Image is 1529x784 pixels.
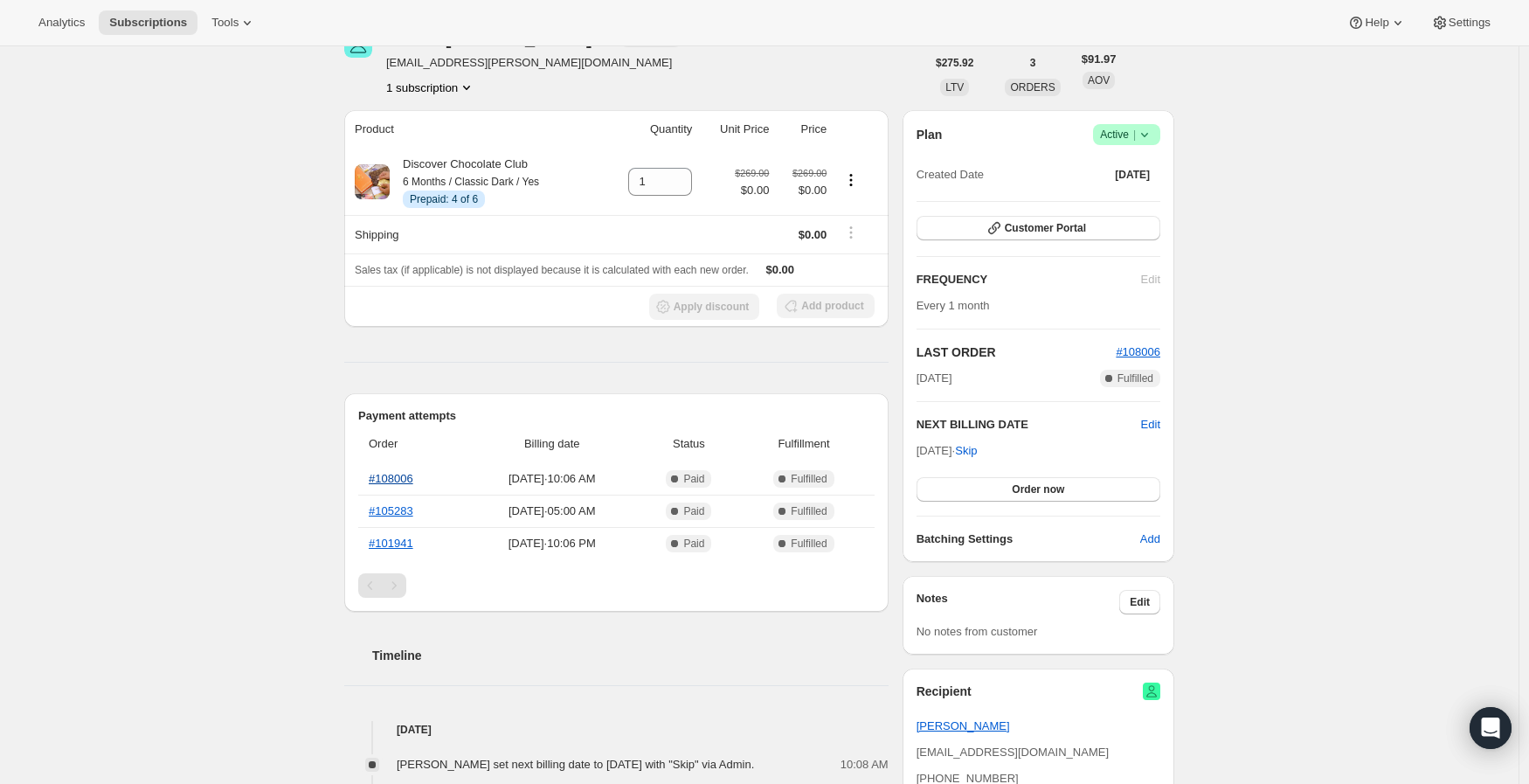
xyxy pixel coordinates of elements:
div: Masha [PERSON_NAME] [386,30,613,47]
span: [PERSON_NAME] set next billing date to [DATE] with "Skip" via Admin. [397,758,754,771]
button: $275.92 [925,51,984,75]
span: Add [1140,531,1160,548]
span: $0.00 [799,228,827,241]
span: $0.00 [735,182,769,199]
h4: [DATE] [344,721,889,739]
h2: Payment attempts [358,407,875,425]
span: Fulfilled [791,472,827,486]
th: Unit Price [697,110,774,149]
span: Fulfilled [791,504,827,518]
span: 3 [1030,56,1036,70]
span: Subscriptions [109,16,187,30]
button: Tools [201,10,266,35]
span: Paid [683,504,704,518]
button: #108006 [1116,343,1160,361]
button: 3 [1020,51,1047,75]
a: #105283 [369,504,413,517]
th: Shipping [344,215,602,253]
h2: Plan [917,126,943,143]
th: Quantity [602,110,697,149]
span: | [1133,128,1136,142]
span: [DATE] · [917,444,978,457]
button: Skip [944,437,987,465]
span: Every 1 month [917,299,990,312]
span: Created Date [917,166,984,184]
th: Product [344,110,602,149]
a: [PERSON_NAME] [917,719,1010,732]
span: ORDERS [1010,81,1055,94]
span: Billing date [470,435,634,453]
span: Order now [1012,482,1064,496]
th: Order [358,425,465,463]
button: Edit [1119,590,1160,614]
h2: Recipient [917,683,972,700]
small: 6 Months / Classic Dark / Yes [403,176,539,188]
span: [DATE] [917,370,952,387]
small: $269.00 [735,168,769,178]
small: $269.00 [792,168,827,178]
h6: Batching Settings [917,531,1140,548]
button: Subscriptions [99,10,197,35]
a: #108006 [369,472,413,485]
span: [DATE] · 05:00 AM [470,503,634,520]
img: product img [355,164,390,199]
span: [DATE] · 10:06 AM [470,470,634,488]
button: Add [1130,525,1171,553]
span: Settings [1449,16,1491,30]
span: Analytics [38,16,85,30]
span: [EMAIL_ADDRESS][PERSON_NAME][DOMAIN_NAME] [386,54,681,72]
span: [DATE] · 10:06 PM [470,535,634,552]
span: Sales tax (if applicable) is not displayed because it is calculated with each new order. [355,264,749,276]
span: Prepaid: 4 of 6 [410,192,478,206]
h2: FREQUENCY [917,271,1141,288]
div: Discover Chocolate Club [390,156,539,208]
button: [DATE] [1104,163,1160,187]
th: Price [774,110,832,149]
span: No notes from customer [917,625,1038,638]
button: Settings [1421,10,1501,35]
div: Open Intercom Messenger [1470,707,1512,749]
button: Order now [917,477,1160,502]
nav: Pagination [358,573,875,598]
a: #101941 [369,537,413,550]
button: Edit [1141,416,1160,434]
span: LTV [945,81,964,94]
button: Product actions [386,79,475,96]
h2: NEXT BILLING DATE [917,416,1141,434]
span: [DATE] [1115,168,1150,182]
span: Status [645,435,734,453]
button: Shipping actions [837,223,865,242]
span: [EMAIL_ADDRESS][DOMAIN_NAME] [917,746,1109,759]
a: #108006 [1116,345,1160,358]
button: Customer Portal [917,216,1160,240]
h2: LAST ORDER [917,343,1117,361]
span: $91.97 [1082,51,1117,68]
span: Edit [1130,595,1150,609]
button: Product actions [837,170,865,190]
h2: Timeline [372,647,889,664]
span: Paid [683,537,704,551]
span: Fulfilled [791,537,827,551]
span: Fulfillment [744,435,863,453]
span: Customer Portal [1005,221,1086,235]
span: Paid [683,472,704,486]
span: Fulfilled [1117,371,1153,385]
span: $275.92 [936,56,973,70]
button: Analytics [28,10,95,35]
span: Tools [211,16,239,30]
span: AOV [1088,74,1110,87]
h3: Notes [917,590,1120,614]
span: Skip [955,442,977,460]
span: $0.00 [779,182,827,199]
span: Help [1365,16,1388,30]
span: $0.00 [766,263,795,276]
span: 10:08 AM [841,756,889,774]
button: Help [1337,10,1416,35]
span: Active [1100,126,1153,143]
